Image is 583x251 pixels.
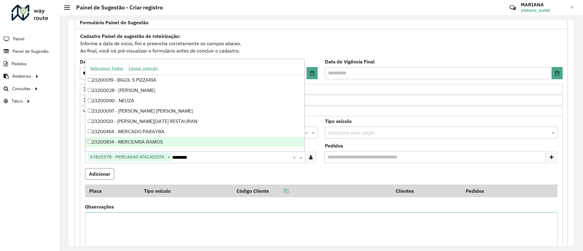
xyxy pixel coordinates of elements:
[293,154,298,161] span: Clear all
[462,185,532,197] th: Pedidos
[325,142,343,149] label: Pedidos
[521,2,566,8] h3: MARIANA
[80,84,563,94] a: Priorizar Cliente - Não podem ficar no buffer
[12,61,27,67] span: Pedidos
[552,67,563,79] button: Choose Date
[85,75,304,85] div: 23200019 - BIGOL S PIZZARIA
[12,86,31,92] span: Consultas
[85,85,304,96] div: 23200028 - [PERSON_NAME]
[325,117,352,125] label: Tipo veículo
[166,154,172,161] span: ×
[80,95,563,105] a: Preservar Cliente - Devem ficar no buffer, não roteirizar
[305,129,310,136] span: Clear all
[521,8,566,13] span: [PERSON_NAME]
[70,4,163,11] h2: Painel de Sugestão - Criar registro
[80,58,135,65] label: Data de Vigência Inicial
[85,203,114,210] label: Observações
[140,185,233,197] th: Tipo veículo
[391,185,462,197] th: Clientes
[85,127,304,137] div: 23200464 - MERCADO PARAYBA
[232,185,391,197] th: Código Cliente
[85,59,305,151] ng-dropdown-panel: Options list
[307,67,318,79] button: Choose Date
[12,48,49,55] span: Painel de Sugestão
[85,168,114,180] button: Adicionar
[13,36,24,42] span: Painel
[85,116,304,127] div: 23200120 - [PERSON_NAME][DATE] RESTAURAN
[80,20,148,25] span: Formulário Painel de Sugestão
[12,73,31,80] span: Relatórios
[85,106,304,116] div: 23200097 - [PERSON_NAME] [PERSON_NAME]
[325,58,375,65] label: Data de Vigência Final
[126,64,161,73] button: Limpar seleção
[80,106,563,116] a: Cliente para Recarga
[506,1,519,14] a: Contato Rápido
[80,32,563,55] div: Informe a data de inicio, fim e preencha corretamente os campos abaixo. Ao final, você irá pré-vi...
[85,96,304,106] div: 23200090 - NEUZA
[269,188,288,194] a: Copiar
[85,185,140,197] th: Placa
[80,33,180,39] strong: Cadastro Painel de sugestão de roteirização:
[85,137,304,147] div: 23200834 - MERCEARIA RAMOS
[88,153,166,161] span: 57820378 - MERCADAO ATACADISTA
[87,64,126,73] button: Selecionar Todos
[85,147,304,158] div: 23200945 - [PERSON_NAME]
[12,98,23,104] span: Tático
